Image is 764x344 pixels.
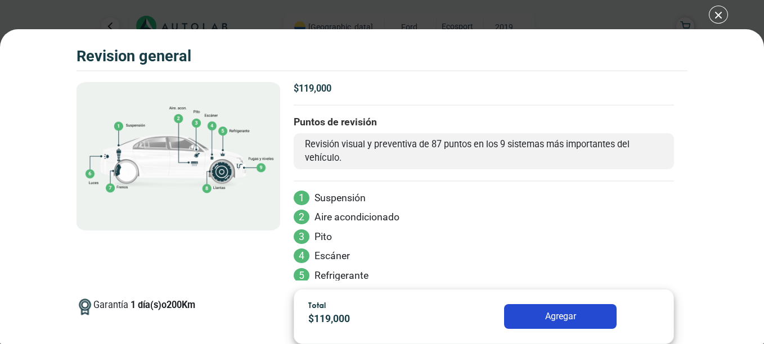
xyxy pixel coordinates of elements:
p: Revisión visual y preventiva de 87 puntos en los 9 sistemas más importantes del vehículo. [305,138,663,165]
span: 1 [294,191,309,205]
li: Pito [294,229,674,244]
li: Suspensión [294,191,674,205]
span: 5 [294,268,309,283]
h3: REVISION GENERAL [77,47,191,66]
p: 1 día(s) o 200 Km [131,298,195,312]
p: $ 119,000 [294,82,674,96]
button: Agregar [504,304,617,329]
span: Total [308,300,326,310]
span: 3 [294,229,309,244]
h3: Puntos de revisión [294,116,674,128]
span: Garantía [93,298,195,321]
span: 4 [294,248,309,263]
span: 2 [294,210,309,224]
li: Aire acondicionado [294,210,674,224]
p: $ 119,000 [308,311,445,326]
li: Escáner [294,248,674,263]
li: Refrigerante [294,268,674,283]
